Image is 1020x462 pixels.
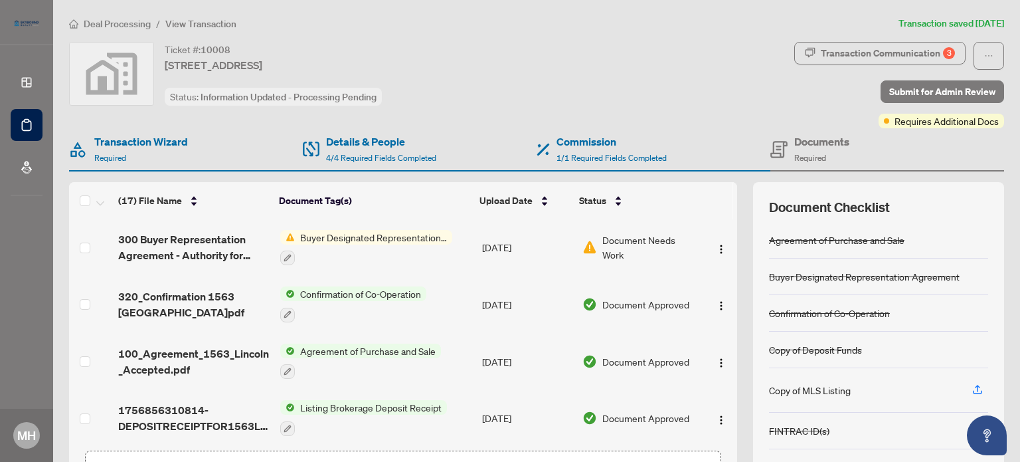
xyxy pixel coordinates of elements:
img: Status Icon [280,400,295,415]
td: [DATE] [477,333,577,390]
img: logo [11,17,42,30]
li: / [156,16,160,31]
span: Upload Date [479,193,533,208]
th: Upload Date [474,182,573,219]
td: [DATE] [477,219,577,277]
th: (17) File Name [113,182,274,219]
h4: Transaction Wizard [94,134,188,150]
span: Deal Processing [84,18,151,30]
button: Open asap [967,415,1007,455]
img: Logo [716,244,726,255]
div: Agreement of Purchase and Sale [769,233,904,247]
img: Logo [716,358,726,368]
span: (17) File Name [118,193,182,208]
div: Copy of Deposit Funds [769,342,862,357]
span: 4/4 Required Fields Completed [326,153,436,163]
span: 300 Buyer Representation Agreement - Authority for Purchase or Lease - A - PropTx-OREA_[DATE] 19_... [118,231,269,263]
span: [STREET_ADDRESS] [165,57,262,73]
th: Status [574,182,698,219]
span: 320_Confirmation 1563 [GEOGRAPHIC_DATA]pdf [118,289,269,320]
img: Status Icon [280,287,295,301]
h4: Commission [556,134,667,150]
span: Document Approved [602,411,689,425]
span: 10008 [201,44,230,56]
img: Document Status [582,354,597,369]
div: Ticket #: [165,42,230,57]
img: svg%3e [70,43,153,105]
span: Information Updated - Processing Pending [201,91,377,103]
span: Required [94,153,126,163]
span: Document Approved [602,354,689,369]
span: Document Checklist [769,198,890,217]
th: Document Tag(s) [274,182,475,219]
span: Submit for Admin Review [889,81,995,102]
span: home [69,19,78,29]
span: Buyer Designated Representation Agreement [295,230,452,245]
button: Status IconAgreement of Purchase and Sale [280,344,441,380]
span: Required [794,153,826,163]
button: Status IconListing Brokerage Deposit Receipt [280,400,447,436]
span: Document Approved [602,297,689,312]
span: 100_Agreement_1563_Lincoln_Accepted.pdf [118,346,269,378]
span: Listing Brokerage Deposit Receipt [295,400,447,415]
span: Status [579,193,606,208]
article: Transaction saved [DATE] [898,16,1004,31]
div: FINTRAC ID(s) [769,423,829,438]
button: Logo [711,407,732,429]
button: Status IconConfirmation of Co-Operation [280,287,426,322]
button: Logo [711,351,732,372]
div: Confirmation of Co-Operation [769,306,890,320]
h4: Documents [794,134,849,150]
img: Logo [716,300,726,311]
span: Agreement of Purchase and Sale [295,344,441,358]
span: Requires Additional Docs [894,114,999,128]
button: Logo [711,237,732,258]
img: Document Status [582,240,597,255]
button: Transaction Communication3 [794,42,966,64]
div: Transaction Communication [821,43,955,64]
button: Logo [711,294,732,315]
div: 3 [943,47,955,59]
span: View Transaction [165,18,236,30]
span: 1756856310814-DEPOSITRECEIPTFOR1563LINCOLN.PDF [118,402,269,434]
div: Buyer Designated Representation Agreement [769,269,960,284]
td: [DATE] [477,276,577,333]
span: ellipsis [984,51,993,60]
button: Status IconBuyer Designated Representation Agreement [280,230,452,266]
img: Status Icon [280,230,295,245]
button: Submit for Admin Review [881,80,1004,103]
span: Confirmation of Co-Operation [295,287,426,301]
img: Status Icon [280,344,295,358]
img: Document Status [582,411,597,425]
span: Document Needs Work [602,233,697,262]
img: Document Status [582,297,597,312]
span: 1/1 Required Fields Completed [556,153,667,163]
span: MH [17,426,36,445]
td: [DATE] [477,390,577,447]
h4: Details & People [326,134,436,150]
img: Logo [716,415,726,425]
div: Status: [165,88,382,106]
div: Copy of MLS Listing [769,383,851,398]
